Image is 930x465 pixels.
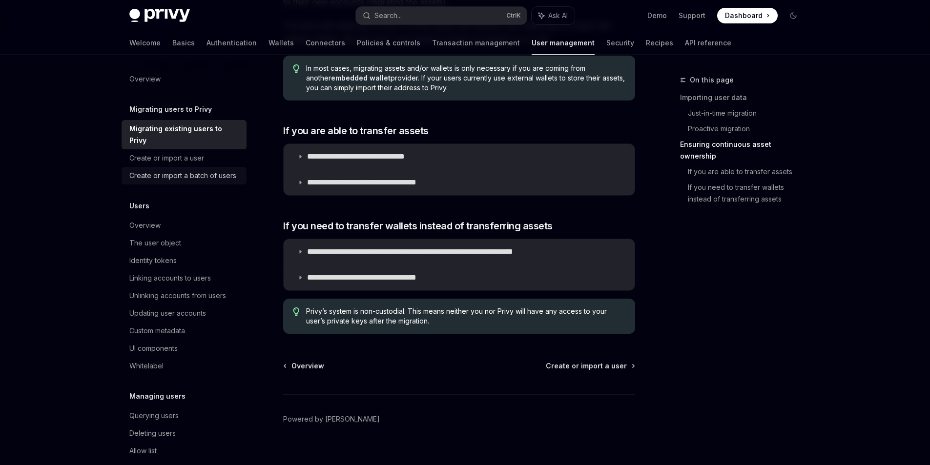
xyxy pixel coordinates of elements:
a: Support [679,11,705,20]
svg: Tip [293,64,300,73]
span: Create or import a user [546,361,627,371]
a: Basics [172,31,195,55]
div: Deleting users [129,427,176,439]
a: Migrating existing users to Privy [122,120,247,149]
a: Security [606,31,634,55]
span: If you are able to transfer assets [283,124,429,138]
a: Recipes [646,31,673,55]
a: Authentication [207,31,257,55]
a: Importing user data [680,90,809,105]
a: Create or import a batch of users [122,167,247,184]
span: Overview [291,361,324,371]
a: If you are able to transfer assets [688,164,809,180]
a: Connectors [306,31,345,55]
a: Ensuring continuous asset ownership [680,137,809,164]
a: Whitelabel [122,357,247,375]
div: The user object [129,237,181,249]
a: Allow list [122,442,247,460]
a: Transaction management [432,31,520,55]
button: Toggle dark mode [785,8,801,23]
span: On this page [690,74,734,86]
a: If you need to transfer wallets instead of transferring assets [688,180,809,207]
a: The user object [122,234,247,252]
a: Unlinking accounts from users [122,287,247,304]
button: Search...CtrlK [356,7,527,24]
span: If you need to transfer wallets instead of transferring assets [283,219,553,233]
span: In most cases, migrating assets and/or wallets is only necessary if you are coming from another p... [306,63,625,93]
img: dark logo [129,9,190,22]
div: Create or import a user [129,152,204,164]
h5: Users [129,200,149,212]
div: Overview [129,220,161,231]
div: Identity tokens [129,255,177,266]
div: Whitelabel [129,360,164,372]
div: Create or import a batch of users [129,170,236,182]
div: Updating user accounts [129,307,206,319]
a: Powered by [PERSON_NAME] [283,414,380,424]
a: Policies & controls [357,31,420,55]
a: Identity tokens [122,252,247,269]
a: Overview [284,361,324,371]
span: Ctrl K [506,12,521,20]
div: Search... [374,10,402,21]
a: Custom metadata [122,322,247,340]
a: Just-in-time migration [688,105,809,121]
a: Overview [122,70,247,88]
a: Demo [647,11,667,20]
a: Overview [122,217,247,234]
div: Querying users [129,410,179,422]
a: Welcome [129,31,161,55]
div: Allow list [129,445,157,457]
h5: Migrating users to Privy [129,103,212,115]
h5: Managing users [129,390,186,402]
span: Privy’s system is non-custodial. This means neither you nor Privy will have any access to your us... [306,306,625,326]
a: Linking accounts to users [122,269,247,287]
div: Overview [129,73,161,85]
span: Dashboard [725,11,763,20]
a: Deleting users [122,425,247,442]
div: Custom metadata [129,325,185,337]
div: UI components [129,343,178,354]
svg: Tip [293,307,300,316]
a: Create or import a user [546,361,634,371]
button: Ask AI [532,7,575,24]
span: Ask AI [548,11,568,20]
a: Querying users [122,407,247,425]
div: Linking accounts to users [129,272,211,284]
a: API reference [685,31,731,55]
a: User management [532,31,595,55]
div: Unlinking accounts from users [129,290,226,302]
a: Updating user accounts [122,304,247,322]
a: Proactive migration [688,121,809,137]
a: UI components [122,340,247,357]
div: Migrating existing users to Privy [129,123,241,146]
a: Wallets [269,31,294,55]
strong: embedded wallet [331,74,391,82]
a: Create or import a user [122,149,247,167]
a: Dashboard [717,8,778,23]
